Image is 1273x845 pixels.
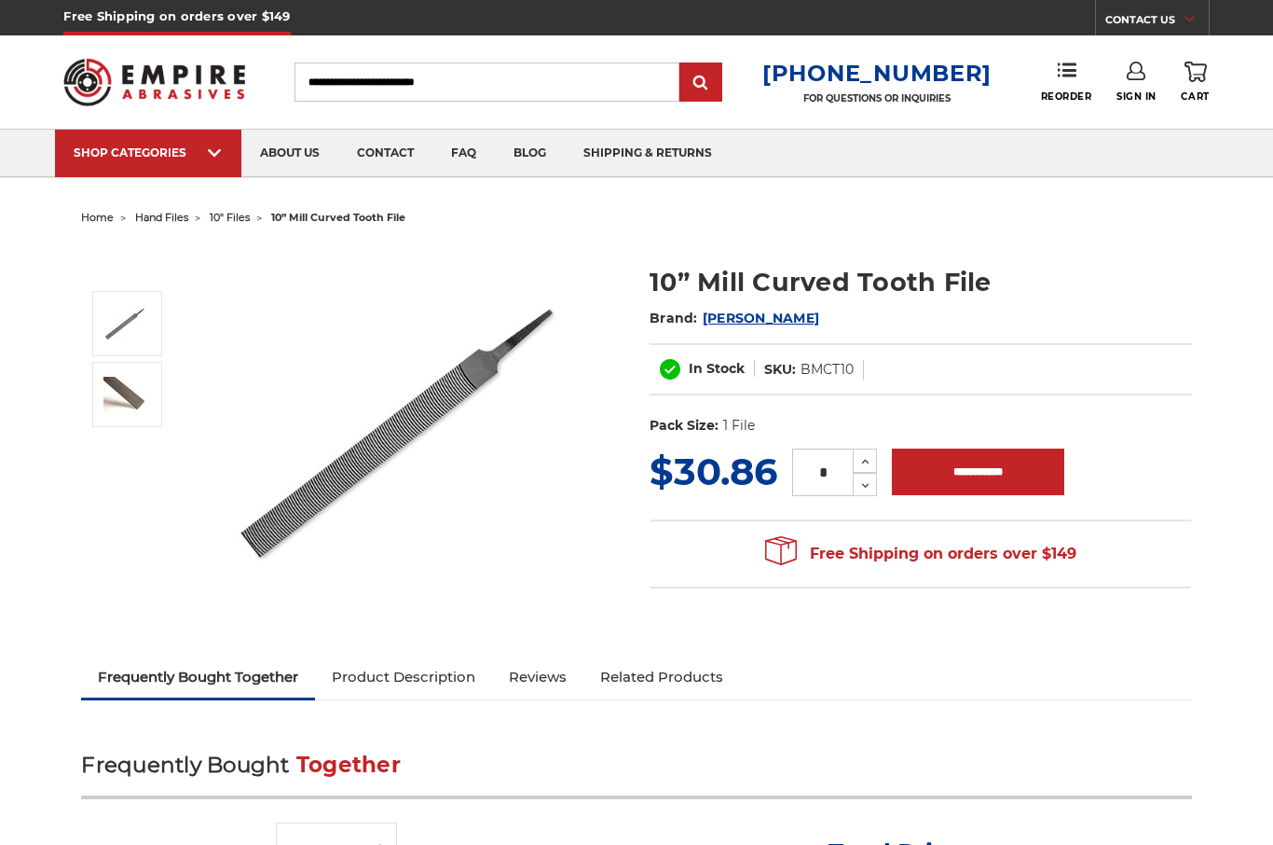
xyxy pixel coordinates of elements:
[296,752,401,778] span: Together
[1181,62,1209,103] a: Cart
[492,657,583,698] a: Reviews
[1041,90,1092,103] span: Reorder
[103,300,150,347] img: 10" Mill Curved Tooth File with Tang
[650,449,777,494] span: $30.86
[762,60,992,87] a: [PHONE_NUMBER]
[271,211,405,224] span: 10” mill curved tooth file
[762,92,992,104] p: FOR QUESTIONS OR INQUIRIES
[81,752,289,778] span: Frequently Bought
[682,64,719,102] input: Submit
[565,130,731,177] a: shipping & returns
[74,145,223,159] div: SHOP CATEGORIES
[315,657,492,698] a: Product Description
[1181,90,1209,103] span: Cart
[432,130,495,177] a: faq
[63,47,244,118] img: Empire Abrasives
[1105,9,1209,35] a: CONTACT US
[650,264,1192,300] h1: 10” Mill Curved Tooth File
[765,535,1076,573] span: Free Shipping on orders over $149
[1041,62,1092,102] a: Reorder
[135,211,188,224] a: hand files
[226,244,599,617] img: 10" Mill Curved Tooth File with Tang
[650,310,698,326] span: Brand:
[650,416,719,436] dt: Pack Size:
[81,657,315,698] a: Frequently Bought Together
[1116,90,1157,103] span: Sign In
[495,130,565,177] a: blog
[583,657,740,698] a: Related Products
[210,211,250,224] a: 10" files
[801,360,854,380] dd: BMCT10
[689,360,745,377] span: In Stock
[723,416,755,436] dd: 1 File
[241,130,338,177] a: about us
[764,360,796,380] dt: SKU:
[103,377,150,412] img: 10" Mill Curved Tooth File with Tang, Tip
[338,130,432,177] a: contact
[81,211,114,224] a: home
[703,310,819,326] a: [PERSON_NAME]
